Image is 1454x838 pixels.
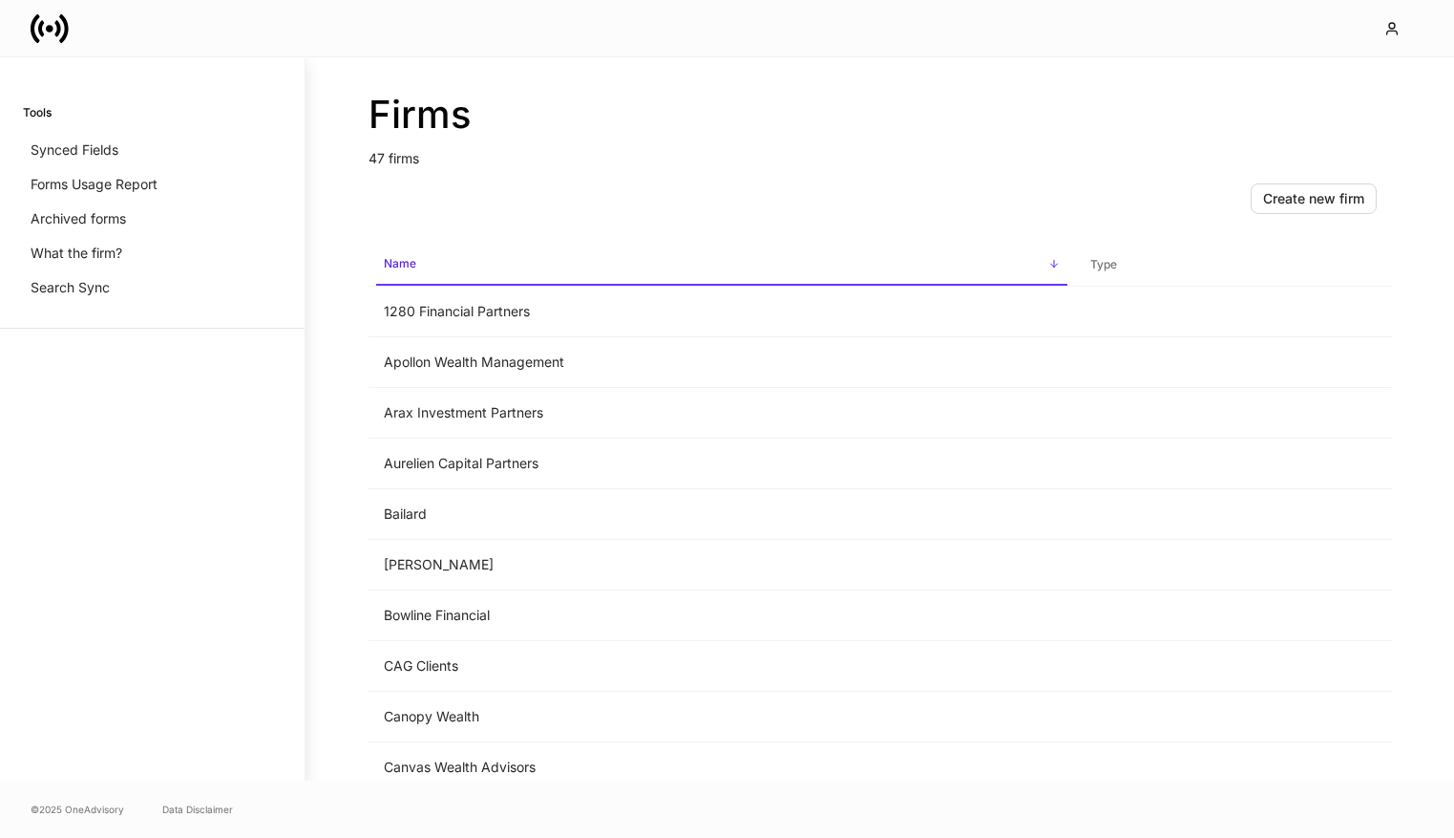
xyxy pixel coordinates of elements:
[23,167,282,202] a: Forms Usage Report
[369,692,1075,742] td: Canopy Wealth
[369,337,1075,388] td: Apollon Wealth Management
[1083,246,1384,285] span: Type
[369,439,1075,489] td: Aurelien Capital Partners
[369,138,1392,168] p: 47 firms
[23,103,52,121] h6: Tools
[369,489,1075,540] td: Bailard
[1251,183,1377,214] button: Create new firm
[31,244,122,263] p: What the firm?
[23,133,282,167] a: Synced Fields
[369,388,1075,439] td: Arax Investment Partners
[369,92,1392,138] h2: Firms
[369,641,1075,692] td: CAG Clients
[1090,255,1117,273] h6: Type
[31,175,158,194] p: Forms Usage Report
[23,202,282,236] a: Archived forms
[31,140,118,160] p: Synced Fields
[31,209,126,228] p: Archived forms
[23,270,282,305] a: Search Sync
[384,254,416,272] h6: Name
[369,287,1075,337] td: 1280 Financial Partners
[1263,189,1364,208] div: Create new firm
[369,540,1075,591] td: [PERSON_NAME]
[31,278,110,297] p: Search Sync
[23,236,282,270] a: What the firm?
[369,742,1075,793] td: Canvas Wealth Advisors
[376,245,1067,286] span: Name
[162,802,233,817] a: Data Disclaimer
[369,591,1075,641] td: Bowline Financial
[31,802,124,817] span: © 2025 OneAdvisory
